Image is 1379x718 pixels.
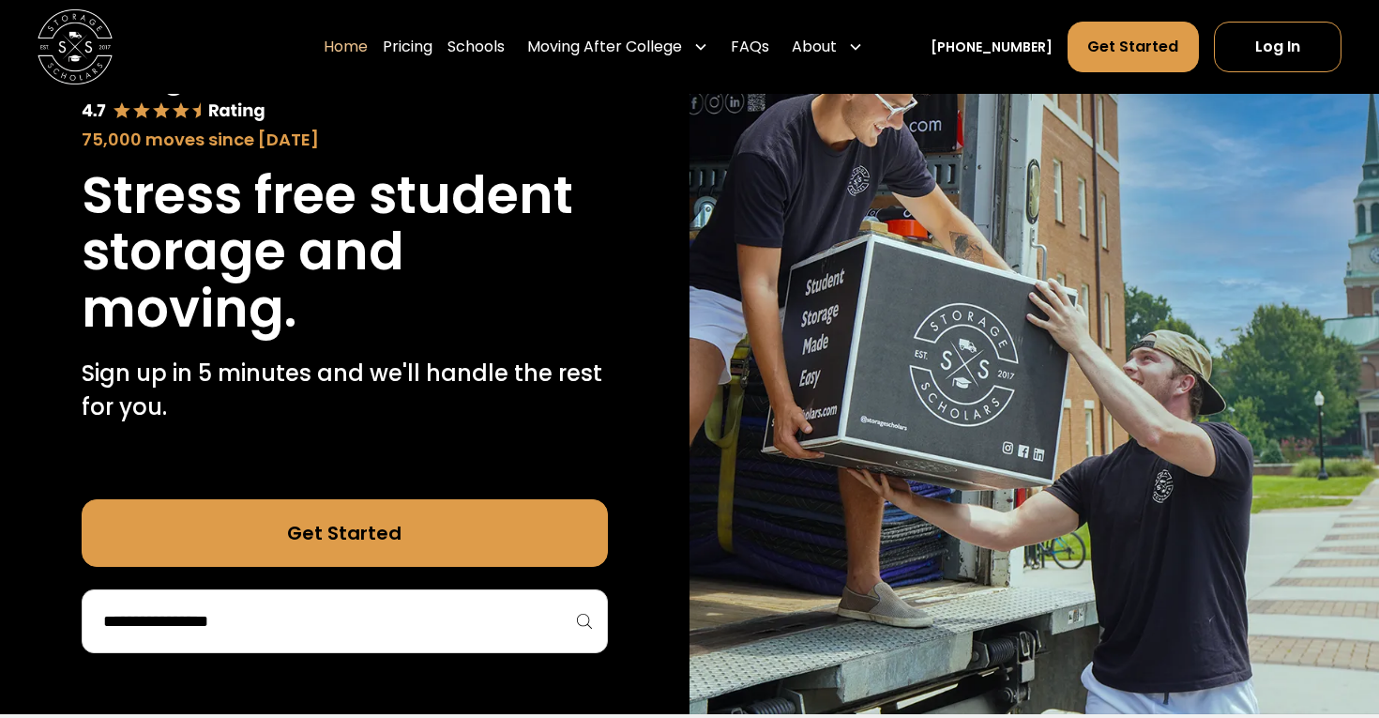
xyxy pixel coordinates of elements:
p: Sign up in 5 minutes and we'll handle the rest for you. [82,357,608,424]
a: FAQs [731,21,769,73]
a: Get Started [82,499,608,567]
div: 75,000 moves since [DATE] [82,127,608,152]
div: Moving After College [520,21,716,73]
a: Schools [447,21,505,73]
a: Log In [1214,22,1341,72]
a: Pricing [383,21,432,73]
img: Storage Scholars main logo [38,9,113,84]
h1: Stress free student storage and moving. [82,167,608,338]
a: [PHONE_NUMBER] [931,38,1053,57]
div: Moving After College [527,36,682,58]
a: Home [324,21,368,73]
div: About [784,21,871,73]
div: About [792,36,837,58]
a: Get Started [1068,22,1198,72]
